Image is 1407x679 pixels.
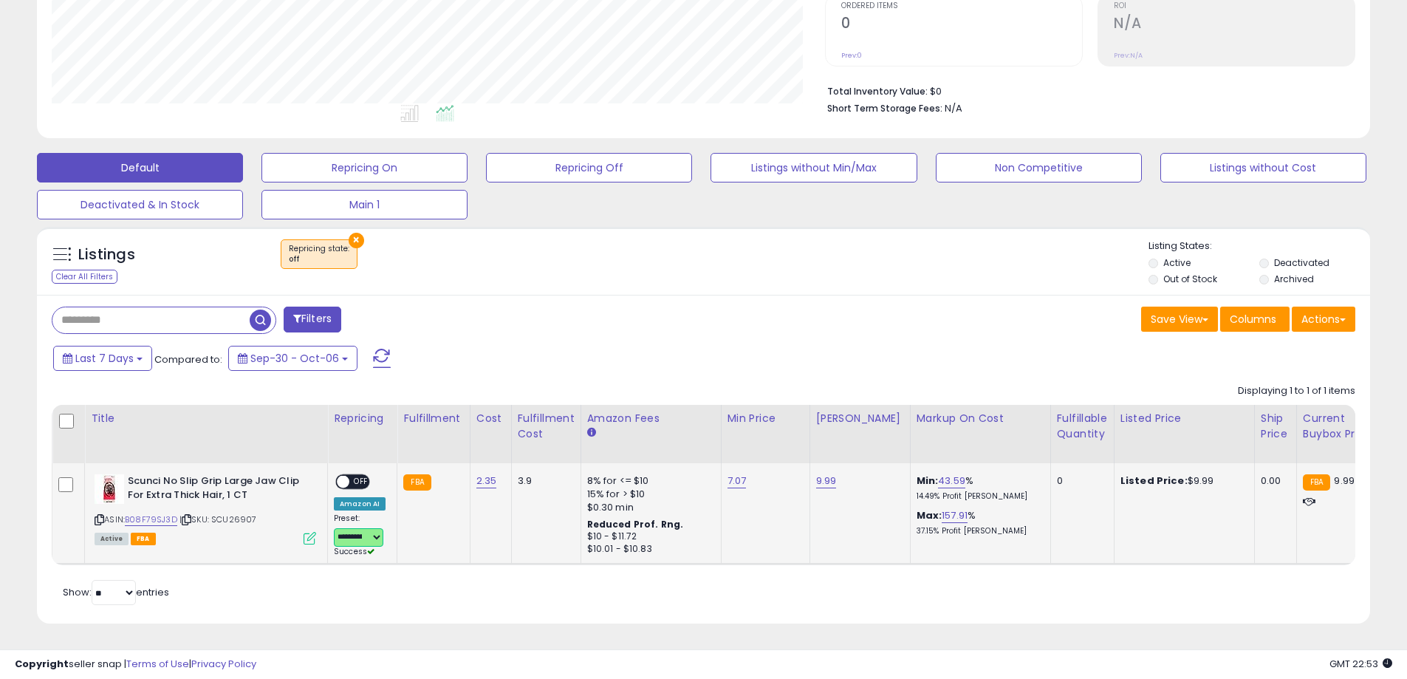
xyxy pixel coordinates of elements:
div: off [289,254,349,265]
button: Save View [1141,307,1218,332]
h2: 0 [841,15,1082,35]
div: 3.9 [518,474,569,488]
b: Min: [917,474,939,488]
button: Default [37,153,243,182]
button: × [349,233,364,248]
a: 9.99 [816,474,837,488]
b: Scunci No Slip Grip Large Jaw Clip For Extra Thick Hair, 1 CT [128,474,307,505]
span: 9.99 [1334,474,1355,488]
a: Privacy Policy [191,657,256,671]
h2: N/A [1114,15,1355,35]
small: Prev: 0 [841,51,862,60]
p: Listing States: [1148,239,1370,253]
p: 14.49% Profit [PERSON_NAME] [917,491,1039,502]
div: % [917,474,1039,502]
span: Success [334,546,374,557]
button: Last 7 Days [53,346,152,371]
label: Out of Stock [1163,273,1217,285]
img: 41gDx0EXn+L._SL40_.jpg [95,474,124,504]
span: FBA [131,533,156,545]
div: Ship Price [1261,411,1290,442]
div: $10.01 - $10.83 [587,543,710,556]
small: FBA [403,474,431,491]
button: Columns [1220,307,1290,332]
label: Archived [1274,273,1314,285]
p: 37.15% Profit [PERSON_NAME] [917,526,1039,536]
small: Prev: N/A [1114,51,1143,60]
div: Fulfillment Cost [518,411,575,442]
div: 15% for > $10 [587,488,710,501]
button: Non Competitive [936,153,1142,182]
label: Deactivated [1274,256,1329,269]
small: FBA [1303,474,1330,491]
button: Filters [284,307,341,332]
span: 2025-10-14 22:53 GMT [1329,657,1392,671]
span: N/A [945,101,962,115]
button: Listings without Min/Max [711,153,917,182]
th: The percentage added to the cost of goods (COGS) that forms the calculator for Min & Max prices. [910,405,1050,463]
div: ASIN: [95,474,316,543]
small: Amazon Fees. [587,426,596,440]
label: Active [1163,256,1191,269]
div: Listed Price [1120,411,1248,426]
span: Sep-30 - Oct-06 [250,351,339,366]
button: Listings without Cost [1160,153,1366,182]
div: Preset: [334,513,386,557]
div: 0.00 [1261,474,1285,488]
b: Max: [917,508,942,522]
button: Deactivated & In Stock [37,190,243,219]
a: 157.91 [942,508,968,523]
button: Actions [1292,307,1355,332]
div: Fulfillable Quantity [1057,411,1108,442]
b: Listed Price: [1120,474,1188,488]
span: ROI [1114,2,1355,10]
div: % [917,509,1039,536]
div: Clear All Filters [52,270,117,284]
span: Compared to: [154,352,222,366]
b: Short Term Storage Fees: [827,102,942,115]
span: OFF [349,476,373,488]
div: Markup on Cost [917,411,1044,426]
a: B08F79SJ3D [125,513,177,526]
div: Title [91,411,321,426]
div: 0 [1057,474,1103,488]
span: Show: entries [63,585,169,599]
div: Repricing [334,411,391,426]
b: Reduced Prof. Rng. [587,518,684,530]
span: Last 7 Days [75,351,134,366]
div: $10 - $11.72 [587,530,710,543]
a: 7.07 [728,474,747,488]
button: Sep-30 - Oct-06 [228,346,357,371]
div: seller snap | | [15,658,256,672]
div: Min Price [728,411,804,426]
b: Total Inventory Value: [827,85,928,98]
div: $0.30 min [587,501,710,514]
button: Repricing On [261,153,468,182]
div: Fulfillment [403,411,463,426]
div: Amazon Fees [587,411,715,426]
button: Main 1 [261,190,468,219]
button: Repricing Off [486,153,692,182]
span: Columns [1230,312,1276,327]
div: $9.99 [1120,474,1243,488]
h5: Listings [78,245,135,265]
span: Ordered Items [841,2,1082,10]
div: Current Buybox Price [1303,411,1379,442]
div: Displaying 1 to 1 of 1 items [1238,384,1355,398]
span: All listings currently available for purchase on Amazon [95,533,129,545]
a: Terms of Use [126,657,189,671]
div: Amazon AI [334,497,386,511]
div: Cost [476,411,505,426]
li: $0 [827,81,1344,99]
span: Repricing state : [289,243,349,265]
div: [PERSON_NAME] [816,411,904,426]
strong: Copyright [15,657,69,671]
a: 2.35 [476,474,497,488]
a: 43.59 [938,474,965,488]
div: 8% for <= $10 [587,474,710,488]
span: | SKU: SCU26907 [179,513,257,525]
